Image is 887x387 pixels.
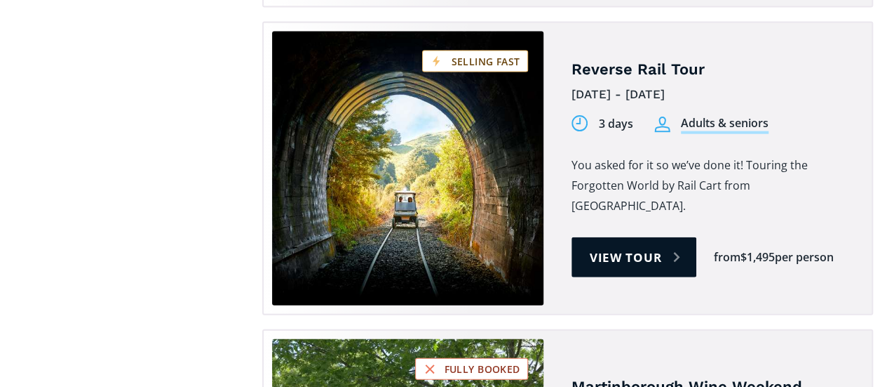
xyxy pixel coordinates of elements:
[571,237,697,277] a: View tour
[571,60,851,80] h4: Reverse Rail Tour
[681,115,768,134] div: Adults & seniors
[608,116,633,132] div: days
[775,249,834,265] div: per person
[571,84,851,105] div: [DATE] - [DATE]
[740,249,775,265] div: $1,495
[599,116,605,132] div: 3
[571,155,851,216] p: You asked for it so we’ve done it! Touring the Forgotten World by Rail Cart from [GEOGRAPHIC_DATA].
[714,249,740,265] div: from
